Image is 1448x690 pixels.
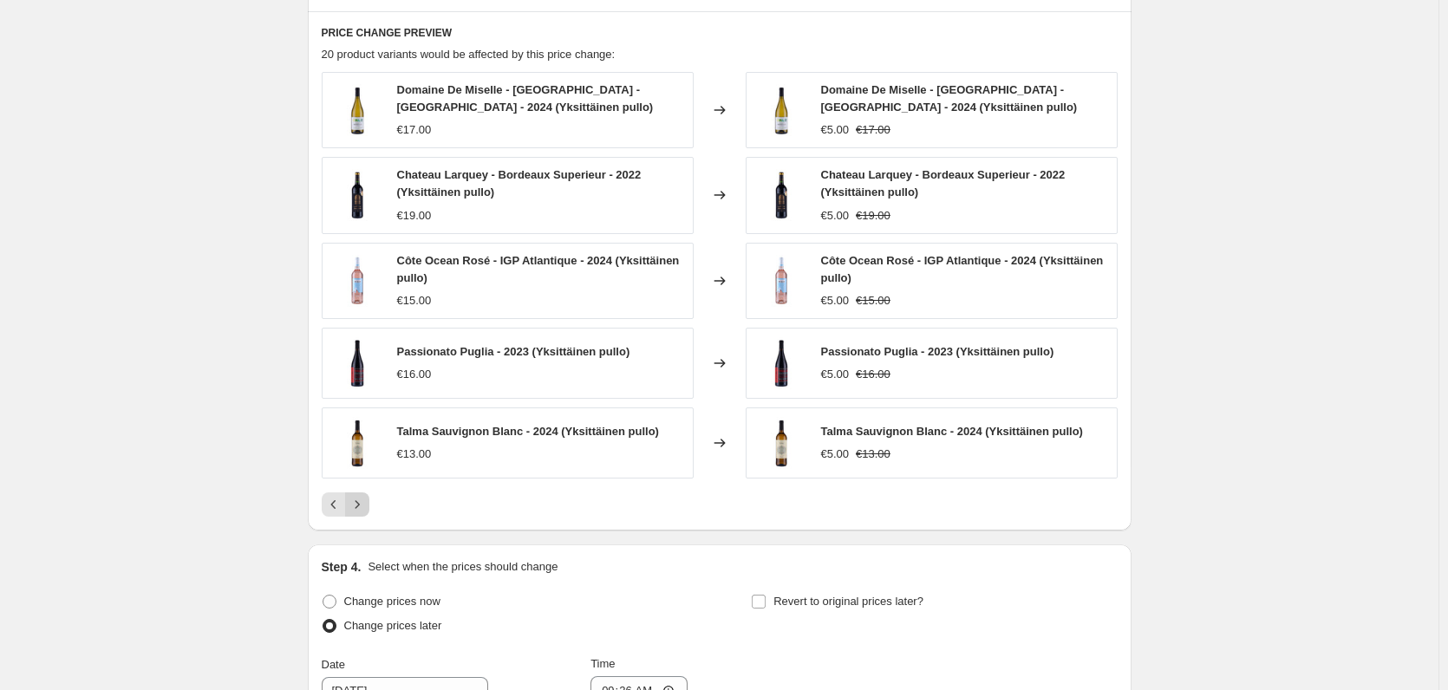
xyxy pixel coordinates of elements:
[322,492,369,517] nav: Pagination
[821,425,1083,438] span: Talma Sauvignon Blanc - 2024 (Yksittäinen pullo)
[590,657,615,670] span: Time
[397,366,432,383] div: €16.00
[397,345,630,358] span: Passionato Puglia - 2023 (Yksittäinen pullo)
[344,619,442,632] span: Change prices later
[322,492,346,517] button: Previous
[322,26,1118,40] h6: PRICE CHANGE PREVIEW
[322,658,345,671] span: Date
[331,417,383,469] img: TalmaSauvignonBlanc-spanskhvidvin-2024_b1316_80x.jpg
[821,168,1066,199] span: Chateau Larquey - Bordeaux Superieur - 2022 (Yksittäinen pullo)
[345,492,369,517] button: Next
[755,255,807,307] img: CoteOceanRose-IGPAtlantique-2023_vh0325_80x.jpg
[821,121,850,139] div: €5.00
[821,292,850,309] div: €5.00
[755,337,807,389] img: PassionatoPuglia-2023_r1488_80x.jpg
[773,595,923,608] span: Revert to original prices later?
[322,48,616,61] span: 20 product variants would be affected by this price change:
[856,292,890,309] strike: €15.00
[755,169,807,221] img: ChateauLarquey-BordeauxSuperieur-2022_r1427_80x.jpg
[397,254,680,284] span: Côte Ocean Rosé - IGP Atlantique - 2024 (Yksittäinen pullo)
[856,446,890,463] strike: €13.00
[397,292,432,309] div: €15.00
[397,446,432,463] div: €13.00
[344,595,440,608] span: Change prices now
[821,83,1078,114] span: Domaine De Miselle - [GEOGRAPHIC_DATA] - [GEOGRAPHIC_DATA] - 2024 (Yksittäinen pullo)
[331,337,383,389] img: PassionatoPuglia-2023_r1488_80x.jpg
[368,558,558,576] p: Select when the prices should change
[821,446,850,463] div: €5.00
[397,121,432,139] div: €17.00
[821,345,1054,358] span: Passionato Puglia - 2023 (Yksittäinen pullo)
[397,83,654,114] span: Domaine De Miselle - [GEOGRAPHIC_DATA] - [GEOGRAPHIC_DATA] - 2024 (Yksittäinen pullo)
[397,425,659,438] span: Talma Sauvignon Blanc - 2024 (Yksittäinen pullo)
[755,84,807,136] img: Domaine_De_Miselle_-_Colombard_-_Gros_Manseng_-_2024_100081_80x.jpg
[856,207,890,225] strike: €19.00
[856,121,890,139] strike: €17.00
[821,366,850,383] div: €5.00
[397,168,642,199] span: Chateau Larquey - Bordeaux Superieur - 2022 (Yksittäinen pullo)
[856,366,890,383] strike: €16.00
[322,558,362,576] h2: Step 4.
[821,254,1104,284] span: Côte Ocean Rosé - IGP Atlantique - 2024 (Yksittäinen pullo)
[331,169,383,221] img: ChateauLarquey-BordeauxSuperieur-2022_r1427_80x.jpg
[755,417,807,469] img: TalmaSauvignonBlanc-spanskhvidvin-2024_b1316_80x.jpg
[331,84,383,136] img: Domaine_De_Miselle_-_Colombard_-_Gros_Manseng_-_2024_100081_80x.jpg
[821,207,850,225] div: €5.00
[331,255,383,307] img: CoteOceanRose-IGPAtlantique-2023_vh0325_80x.jpg
[397,207,432,225] div: €19.00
